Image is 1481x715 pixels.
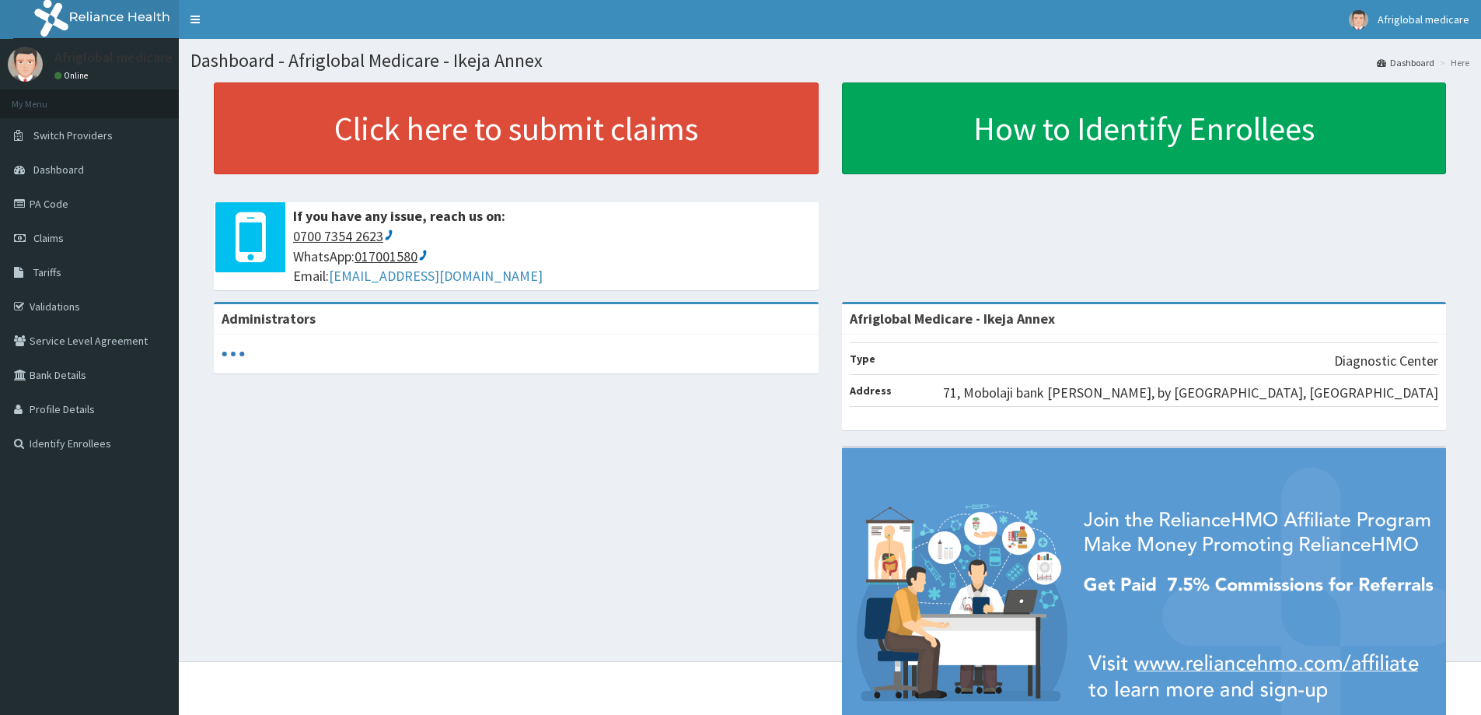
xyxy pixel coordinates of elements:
[1436,56,1469,69] li: Here
[222,310,316,328] b: Administrators
[54,51,173,65] p: Afriglobal medicare
[54,70,92,81] a: Online
[33,128,113,142] span: Switch Providers
[943,383,1438,403] p: 71, Mobolaji bank [PERSON_NAME], by [GEOGRAPHIC_DATA], [GEOGRAPHIC_DATA]
[1349,10,1368,30] img: User Image
[1378,12,1469,26] span: Afriglobal medicare
[293,207,505,225] b: If you have any issue, reach us on:
[33,231,64,245] span: Claims
[850,352,875,366] b: Type
[1377,56,1434,69] a: Dashboard
[222,342,245,366] svg: audio-loading
[33,163,84,177] span: Dashboard
[190,51,1469,71] h1: Dashboard - Afriglobal Medicare - Ikeja Annex
[8,47,43,82] img: User Image
[329,267,543,285] a: [EMAIL_ADDRESS][DOMAIN_NAME]
[850,310,1055,328] strong: Afriglobal Medicare - Ikeja Annex
[33,265,61,279] span: Tariffs
[842,82,1447,174] a: How to Identify Enrollees
[214,82,819,174] a: Click here to submit claims
[355,247,417,265] ctcspan: 017001580
[850,384,892,398] b: Address
[293,226,811,286] span: WhatsApp: Email:
[293,227,383,245] ctcspan: 0700 7354 2623
[293,227,394,245] ctc: Call 0700 7354 2623 with Linkus Desktop Client
[355,247,428,265] ctc: Call 017001580 with Linkus Desktop Client
[1334,351,1438,371] p: Diagnostic Center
